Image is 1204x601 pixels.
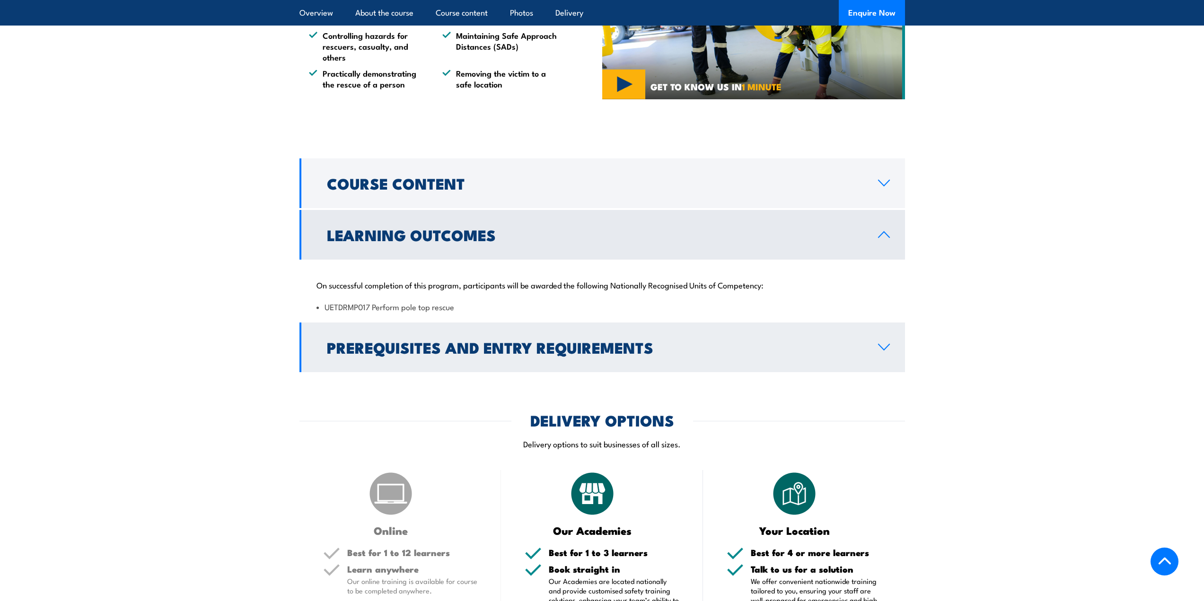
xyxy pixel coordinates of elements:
li: Removing the victim to a safe location [442,68,559,90]
h2: DELIVERY OPTIONS [530,413,674,427]
h2: Course Content [327,176,863,190]
strong: 1 MINUTE [742,79,782,93]
p: On successful completion of this program, participants will be awarded the following Nationally R... [316,280,888,289]
h3: Our Academies [525,525,660,536]
h2: Prerequisites and Entry Requirements [327,340,863,354]
li: Maintaining Safe Approach Distances (SADs) [442,30,559,63]
h3: Online [323,525,459,536]
li: Practically demonstrating the rescue of a person [309,68,425,90]
p: Our online training is available for course to be completed anywhere. [347,576,478,595]
h5: Talk to us for a solution [751,565,881,574]
h2: Learning Outcomes [327,228,863,241]
li: Controlling hazards for rescuers, casualty, and others [309,30,425,63]
a: Prerequisites and Entry Requirements [299,322,905,372]
h5: Best for 1 to 12 learners [347,548,478,557]
p: Delivery options to suit businesses of all sizes. [299,438,905,449]
a: Course Content [299,158,905,208]
h3: Your Location [727,525,862,536]
h5: Best for 1 to 3 learners [549,548,679,557]
a: Learning Outcomes [299,210,905,260]
h5: Learn anywhere [347,565,478,574]
span: GET TO KNOW US IN [650,82,782,91]
h5: Best for 4 or more learners [751,548,881,557]
li: UETDRMP017 Perform pole top rescue [316,301,888,312]
h5: Book straight in [549,565,679,574]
